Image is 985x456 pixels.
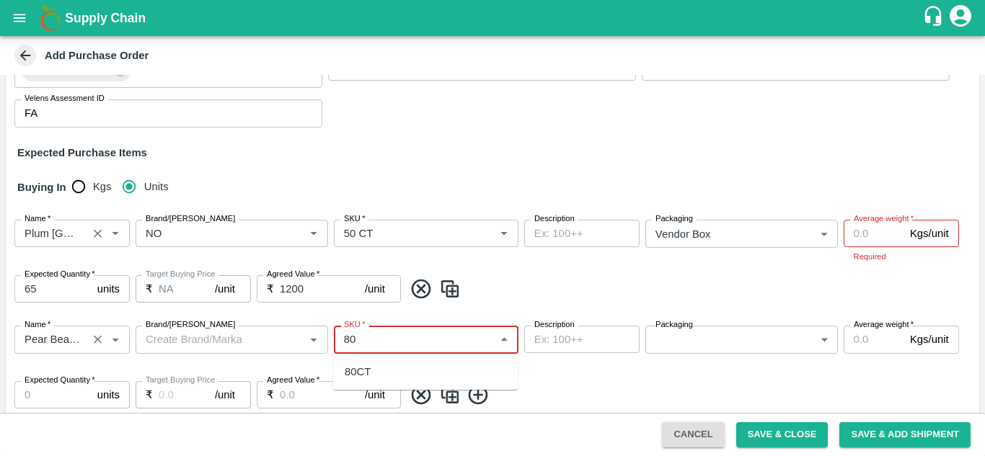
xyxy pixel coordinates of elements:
[662,422,724,447] button: Cancel
[844,326,904,353] input: 0.0
[12,172,72,202] h6: Buying In
[146,269,216,280] label: Target Buying Price
[93,179,112,195] span: Kgs
[14,275,92,303] input: 0
[144,179,169,195] span: Units
[88,330,107,349] button: Clear
[534,319,575,331] label: Description
[280,381,365,408] input: 0.0
[97,281,120,297] p: units
[3,1,36,35] button: open drawer
[65,11,146,25] b: Supply Chain
[304,330,323,349] button: Open
[267,269,319,280] label: Agreed Value
[88,224,107,243] button: Clear
[146,319,235,331] label: Brand/[PERSON_NAME]
[267,281,274,297] p: ₹
[267,375,319,386] label: Agreed Value
[338,330,490,349] input: SKU
[17,147,147,158] strong: Expected Purchase Items
[910,331,949,347] p: Kgs/unit
[25,269,95,280] label: Expected Quantity
[36,4,65,32] img: logo
[854,250,949,263] p: Required
[146,375,216,386] label: Target Buying Price
[45,50,149,61] b: Add Purchase Order
[146,281,153,297] p: ₹
[140,330,281,349] input: Create Brand/Marka
[534,213,575,225] label: Description
[159,381,215,408] input: 0.0
[495,330,513,349] button: Close
[922,5,948,31] div: customer-support
[910,225,949,241] p: Kgs/unit
[844,220,904,247] input: 0.0
[655,213,693,225] label: Packaging
[365,387,385,403] p: /unit
[439,383,461,407] img: CloneIcon
[159,275,215,303] input: 0.0
[215,281,235,297] p: /unit
[854,319,914,331] label: Average weight
[72,172,180,201] div: buying_in
[19,330,83,349] input: Name
[25,375,95,386] label: Expected Quantity
[280,275,365,303] input: 0.0
[25,93,105,104] label: Velens Assessment ID
[854,213,914,225] label: Average weight
[365,281,385,297] p: /unit
[14,381,92,408] input: 0
[146,213,235,225] label: Brand/[PERSON_NAME]
[439,277,461,301] img: CloneIcon
[839,422,971,447] button: Save & Add Shipment
[344,213,365,225] label: SKU
[304,224,323,243] button: Open
[345,364,371,380] div: 80CT
[338,224,472,243] input: SKU
[655,319,693,331] label: Packaging
[65,8,922,28] a: Supply Chain
[948,3,973,33] div: account of current user
[97,387,120,403] p: units
[495,224,513,243] button: Open
[344,319,365,331] label: SKU
[106,330,125,349] button: Open
[655,226,711,242] p: Vendor Box
[19,224,83,243] input: Name
[215,387,235,403] p: /unit
[106,224,125,243] button: Open
[267,387,274,403] p: ₹
[25,319,50,331] label: Name
[146,387,153,403] p: ₹
[25,105,37,121] p: FA
[736,422,829,447] button: Save & Close
[25,213,50,225] label: Name
[140,224,281,243] input: Create Brand/Marka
